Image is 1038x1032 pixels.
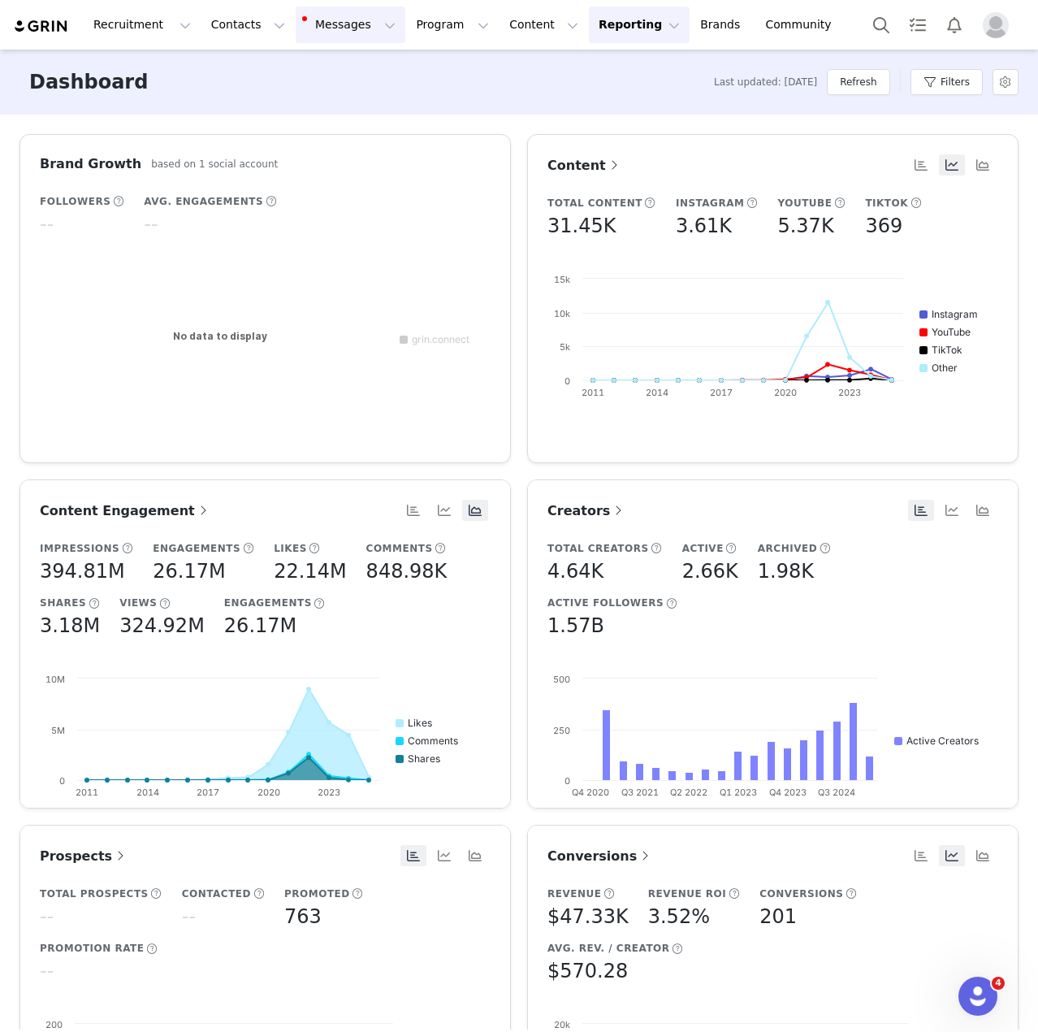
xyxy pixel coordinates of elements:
[564,775,570,787] text: 0
[366,541,433,556] h5: Comments
[932,326,971,338] text: YouTube
[547,611,604,640] h5: 1.57B
[412,333,469,345] text: grin.connect
[547,155,622,176] a: Content
[76,787,98,798] text: 2011
[670,787,707,798] text: Q2 2022
[646,387,668,398] text: 2014
[648,887,727,901] h5: Revenue ROI
[40,210,54,239] h5: --
[648,902,710,931] h5: 3.52%
[59,775,65,787] text: 0
[777,196,832,210] h5: YouTube
[838,387,861,398] text: 2023
[144,194,263,209] h5: Avg. Engagements
[682,557,738,586] h5: 2.66K
[547,541,649,556] h5: Total Creators
[408,752,440,765] text: Shares
[40,902,54,931] h5: --
[676,196,745,210] h5: Instagram
[406,7,499,43] button: Program
[197,787,219,798] text: 2017
[756,7,849,43] a: Community
[40,557,125,586] h5: 394.81M
[284,902,322,931] h5: 763
[676,211,732,241] h5: 3.61K
[40,611,100,640] h5: 3.18M
[274,557,346,586] h5: 22.14M
[554,1019,570,1030] text: 20k
[40,503,211,518] span: Content Engagement
[40,194,110,209] h5: Followers
[758,557,814,586] h5: 1.98K
[500,7,588,43] button: Content
[40,846,128,866] a: Prospects
[257,787,280,798] text: 2020
[547,158,622,173] span: Content
[932,308,978,320] text: Instagram
[910,69,983,95] button: Filters
[863,7,899,43] button: Search
[564,375,570,387] text: 0
[992,977,1005,990] span: 4
[296,7,405,43] button: Messages
[284,887,350,901] h5: Promoted
[547,196,642,210] h5: Total Content
[547,501,626,521] a: Creators
[547,848,653,864] span: Conversions
[932,362,958,374] text: Other
[274,541,307,556] h5: Likes
[818,787,855,798] text: Q3 2024
[560,341,570,353] text: 5k
[13,19,70,34] img: grin logo
[201,7,295,43] button: Contacts
[318,787,340,798] text: 2023
[144,210,158,239] h5: --
[40,848,128,864] span: Prospects
[40,941,144,956] h5: Promotion Rate
[45,1019,63,1030] text: 200
[366,557,448,586] h5: 848.98K
[720,787,757,798] text: Q1 2023
[182,902,196,931] h5: --
[173,330,267,342] text: No data to display
[865,196,908,210] h5: TikTok
[554,308,570,319] text: 10k
[547,557,603,586] h5: 4.64K
[45,674,65,685] text: 10M
[40,541,119,556] h5: Impressions
[759,887,843,901] h5: Conversions
[224,596,312,610] h5: Engagements
[553,725,570,736] text: 250
[983,12,1009,38] img: placeholder-profile.jpg
[547,596,664,610] h5: Active Followers
[84,7,201,43] button: Recruitment
[224,611,296,640] h5: 26.17M
[572,787,609,798] text: Q4 2020
[40,887,149,901] h5: Total Prospects
[769,787,807,798] text: Q4 2023
[932,344,962,356] text: TikTok
[774,387,797,398] text: 2020
[827,69,889,95] button: Refresh
[182,887,251,901] h5: Contacted
[119,611,205,640] h5: 324.92M
[621,787,659,798] text: Q3 2021
[40,956,54,986] h5: --
[547,956,628,986] h5: $570.28
[900,7,936,43] a: Tasks
[547,902,629,931] h5: $47.33K
[710,387,733,398] text: 2017
[151,157,278,171] h5: based on 1 social account
[777,211,833,241] h5: 5.37K
[51,725,65,736] text: 5M
[547,846,653,866] a: Conversions
[758,541,817,556] h5: Archived
[547,503,626,518] span: Creators
[682,541,724,556] h5: Active
[582,387,604,398] text: 2011
[714,75,817,89] span: Last updated: [DATE]
[119,596,157,610] h5: Views
[547,887,601,901] h5: Revenue
[936,7,972,43] button: Notifications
